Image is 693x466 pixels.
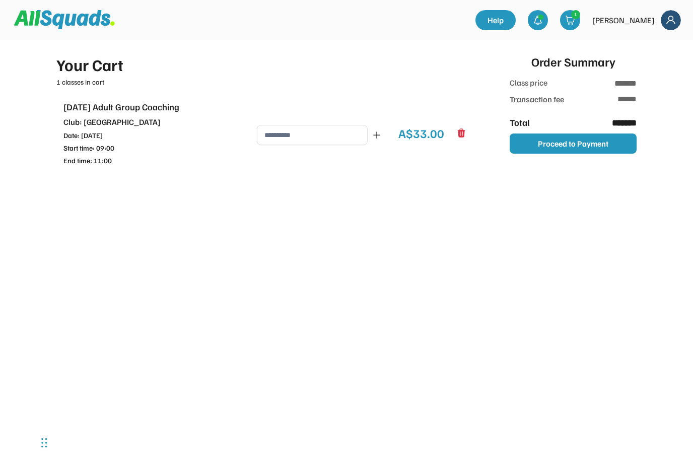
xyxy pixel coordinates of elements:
img: Frame%2018.svg [661,10,681,30]
img: Squad%20Logo.svg [14,10,115,29]
div: Start time: 09:00 [63,143,240,153]
a: Help [475,10,516,30]
img: shopping-cart-01%20%281%29.svg [565,15,575,25]
div: [DATE] Adult Group Coaching [63,100,240,114]
div: Total [510,116,566,129]
div: Transaction fee [510,93,566,105]
div: [PERSON_NAME] [592,14,655,26]
div: 1 classes in cart [56,77,473,87]
div: A$33.00 [398,124,444,142]
div: 1 [572,11,580,18]
div: End time: 11:00 [63,155,240,166]
div: Class price [510,77,566,90]
div: Date: [DATE] [63,130,240,141]
div: Club: [GEOGRAPHIC_DATA] [63,116,240,128]
div: Your Cart [56,52,473,77]
button: Proceed to Payment [510,134,637,154]
div: Order Summary [531,52,615,71]
img: bell-03%20%281%29.svg [533,15,543,25]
